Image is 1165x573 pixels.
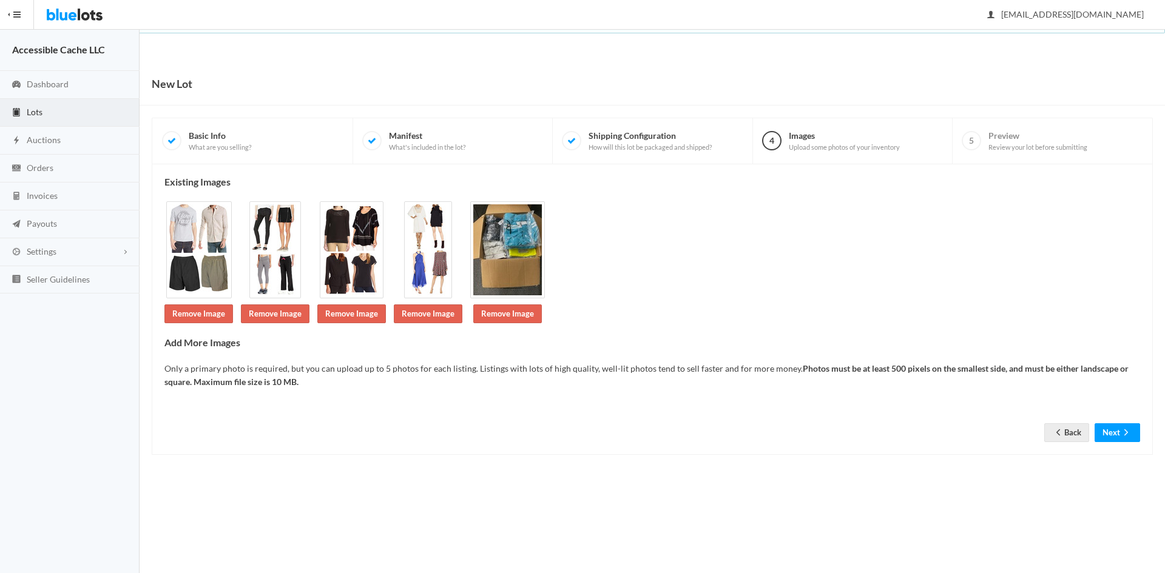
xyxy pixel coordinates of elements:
ion-icon: calculator [10,191,22,203]
span: How will this lot be packaged and shipped? [589,143,712,152]
img: a65d1ce2-2e3b-4ca0-9f9b-aeaec4eb6b41-1744404608.jpg [166,201,232,298]
span: Invoices [27,190,58,201]
img: cfa50848-0828-4dbc-9fd5-402565801062-1744407571.jpg [404,201,452,298]
span: Settings [27,246,56,256]
h4: Add More Images [164,337,1140,348]
ion-icon: paper plane [10,219,22,230]
ion-icon: list box [10,274,22,286]
a: Remove Image [473,304,542,323]
span: Shipping Configuration [589,130,712,152]
span: Manifest [389,130,465,152]
h1: New Lot [152,75,192,93]
ion-icon: cash [10,163,22,175]
span: Basic Info [189,130,251,152]
ion-icon: person [985,10,997,21]
a: arrow backBack [1044,423,1089,442]
ion-icon: speedometer [10,79,22,91]
h4: Existing Images [164,176,1140,187]
span: What are you selling? [189,143,251,152]
span: Payouts [27,218,57,229]
a: Remove Image [164,304,233,323]
span: [EMAIL_ADDRESS][DOMAIN_NAME] [988,9,1144,19]
span: Images [789,130,900,152]
img: 650251bb-5766-4de2-a375-82c586b8a94e-1744404609.jpg [249,201,301,298]
ion-icon: arrow forward [1120,427,1132,439]
span: Seller Guidelines [27,274,90,284]
p: Only a primary photo is required, but you can upload up to 5 photos for each listing. Listings wi... [164,362,1140,389]
a: Remove Image [241,304,309,323]
img: d649974a-c4be-4fd0-8763-18d10b8cb425-1744404609.jpg [320,201,383,298]
strong: Accessible Cache LLC [12,44,105,55]
span: Lots [27,107,42,117]
span: Upload some photos of your inventory [789,143,900,152]
ion-icon: flash [10,135,22,147]
span: Auctions [27,135,61,145]
span: What's included in the lot? [389,143,465,152]
a: Remove Image [394,304,462,323]
ion-icon: cog [10,247,22,258]
ion-icon: clipboard [10,107,22,119]
img: 944d07de-e670-42cf-be30-6f31017b5832-1744407571.jpg [470,201,545,298]
span: Review your lot before submitting [988,143,1087,152]
button: Nextarrow forward [1095,423,1140,442]
a: Remove Image [317,304,386,323]
span: 4 [762,131,782,150]
span: Preview [988,130,1087,152]
ion-icon: arrow back [1052,427,1064,439]
span: 5 [962,131,981,150]
span: Dashboard [27,79,69,89]
span: Orders [27,163,53,173]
